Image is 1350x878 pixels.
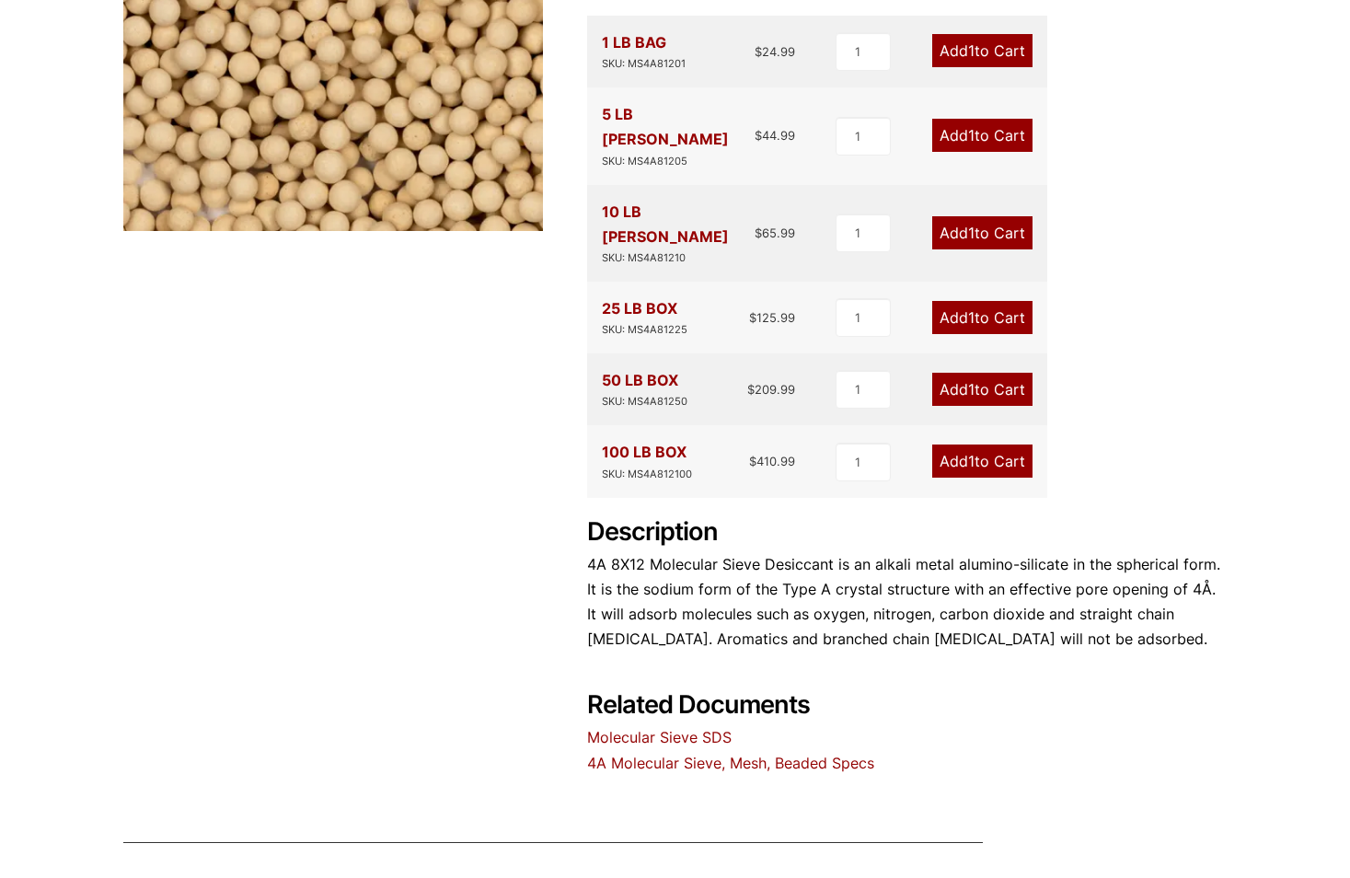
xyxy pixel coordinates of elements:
span: $ [755,225,762,240]
a: Add1to Cart [932,301,1033,334]
a: Add1to Cart [932,445,1033,478]
div: 50 LB BOX [602,368,687,410]
div: SKU: MS4A81201 [602,55,686,73]
bdi: 209.99 [747,382,795,397]
div: 100 LB BOX [602,440,692,482]
span: 1 [968,308,975,327]
bdi: 44.99 [755,128,795,143]
span: $ [749,454,756,468]
div: 25 LB BOX [602,296,687,339]
bdi: 24.99 [755,44,795,59]
span: 1 [968,380,975,399]
bdi: 65.99 [755,225,795,240]
a: Molecular Sieve SDS [587,728,732,746]
p: 4A 8X12 Molecular Sieve Desiccant is an alkali metal alumino-silicate in the spherical form. It i... [587,552,1228,653]
span: 1 [968,41,975,60]
h2: Description [587,517,1228,548]
a: Add1to Cart [932,216,1033,249]
div: SKU: MS4A81250 [602,393,687,410]
a: 4A Molecular Sieve, Mesh, Beaded Specs [587,754,874,772]
a: Add1to Cart [932,119,1033,152]
span: $ [749,310,756,325]
div: SKU: MS4A812100 [602,466,692,483]
div: 1 LB BAG [602,30,686,73]
span: $ [755,128,762,143]
div: SKU: MS4A81210 [602,249,756,267]
div: 10 LB [PERSON_NAME] [602,200,756,267]
span: 1 [968,126,975,144]
bdi: 410.99 [749,454,795,468]
span: $ [747,382,755,397]
span: 1 [968,452,975,470]
div: SKU: MS4A81225 [602,321,687,339]
div: SKU: MS4A81205 [602,153,756,170]
a: Add1to Cart [932,34,1033,67]
div: 5 LB [PERSON_NAME] [602,102,756,169]
span: $ [755,44,762,59]
span: 1 [968,224,975,242]
bdi: 125.99 [749,310,795,325]
a: Add1to Cart [932,373,1033,406]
